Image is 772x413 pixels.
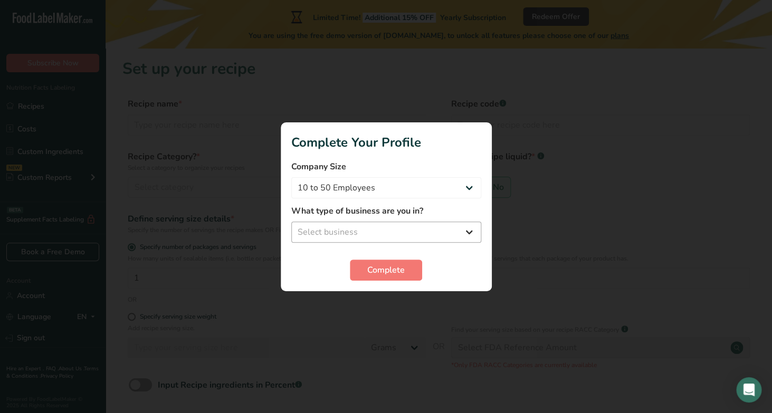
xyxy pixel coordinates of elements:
[350,260,422,281] button: Complete
[367,264,405,276] span: Complete
[736,377,761,402] div: Open Intercom Messenger
[291,205,481,217] label: What type of business are you in?
[291,133,481,152] h1: Complete Your Profile
[291,160,481,173] label: Company Size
